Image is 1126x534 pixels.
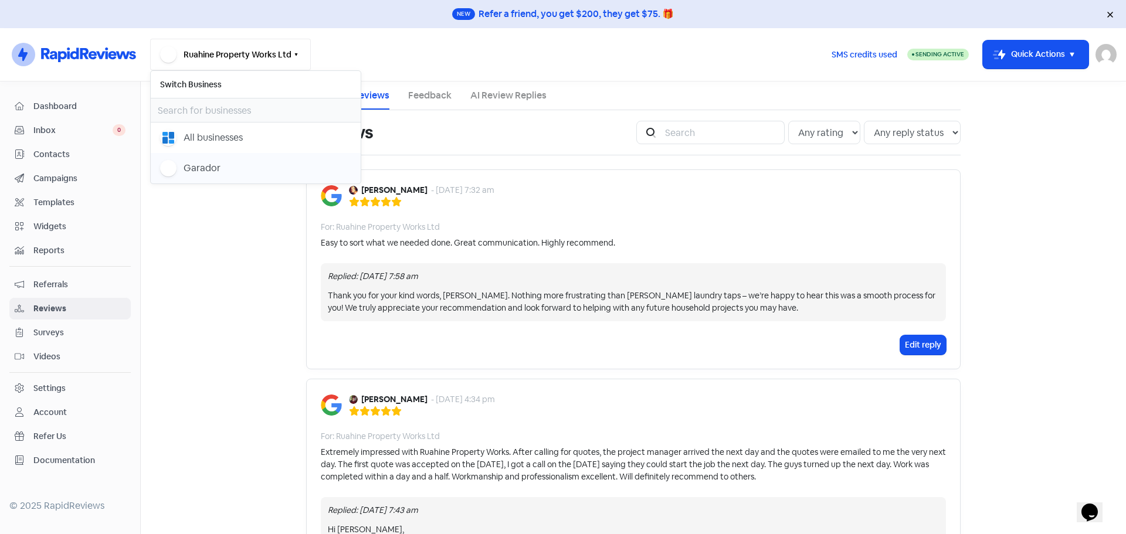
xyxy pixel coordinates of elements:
[431,184,494,196] div: - [DATE] 7:32 am
[150,39,311,70] button: Ruahine Property Works Ltd
[349,186,358,195] img: Avatar
[33,382,66,394] div: Settings
[361,393,428,406] b: [PERSON_NAME]
[9,450,131,471] a: Documentation
[915,50,964,58] span: Sending Active
[822,47,907,60] a: SMS credits used
[33,172,126,185] span: Campaigns
[9,216,131,237] a: Widgets
[321,185,342,206] img: Image
[470,89,547,103] a: AI Review Replies
[349,395,358,404] img: Avatar
[9,144,131,165] a: Contacts
[151,71,361,98] h6: Switch Business
[431,393,495,406] div: - [DATE] 4:34 pm
[452,8,475,20] span: New
[9,274,131,295] a: Referrals
[907,47,969,62] a: Sending Active
[33,220,126,233] span: Widgets
[9,96,131,117] a: Dashboard
[361,184,428,196] b: [PERSON_NAME]
[9,346,131,368] a: Videos
[9,499,131,513] div: © 2025 RapidReviews
[33,196,126,209] span: Templates
[9,168,131,189] a: Campaigns
[832,49,897,61] span: SMS credits used
[113,124,126,136] span: 0
[328,505,418,515] i: Replied: [DATE] 7:43 am
[184,131,243,145] div: All businesses
[9,377,131,399] a: Settings
[184,161,221,175] div: Garador
[479,7,674,21] div: Refer a friend, you get $200, they get $75. 🎁
[321,394,342,416] img: Image
[151,123,361,153] button: All businesses
[321,430,440,443] div: For: Ruahine Property Works Ltd
[33,244,126,257] span: Reports
[33,100,126,113] span: Dashboard
[328,290,939,314] div: Thank you for your kind words, [PERSON_NAME]. Nothing more frustrating than [PERSON_NAME] laundry...
[33,302,126,315] span: Reviews
[33,454,126,467] span: Documentation
[9,240,131,261] a: Reports
[408,89,452,103] a: Feedback
[151,153,361,183] button: Garador
[9,402,131,423] a: Account
[321,446,946,483] div: Extremely impressed with Ruahine Property Works. After calling for quotes, the project manager ar...
[33,148,126,161] span: Contacts
[1077,487,1114,522] iframe: chat widget
[151,98,361,122] input: Search for businesses
[9,298,131,319] a: Reviews
[33,124,113,137] span: Inbox
[321,221,440,233] div: For: Ruahine Property Works Ltd
[33,351,126,363] span: Videos
[9,120,131,141] a: Inbox 0
[983,40,1088,69] button: Quick Actions
[9,426,131,447] a: Refer Us
[9,322,131,343] a: Surveys
[321,237,615,249] div: Easy to sort what we needed done. Great communication. Highly recommend.
[328,271,418,281] i: Replied: [DATE] 7:58 am
[9,192,131,213] a: Templates
[33,326,126,339] span: Surveys
[33,430,126,443] span: Refer Us
[33,278,126,291] span: Referrals
[353,89,389,103] a: Reviews
[900,335,946,355] button: Edit reply
[1096,44,1117,65] img: User
[658,121,785,144] input: Search
[33,406,67,419] div: Account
